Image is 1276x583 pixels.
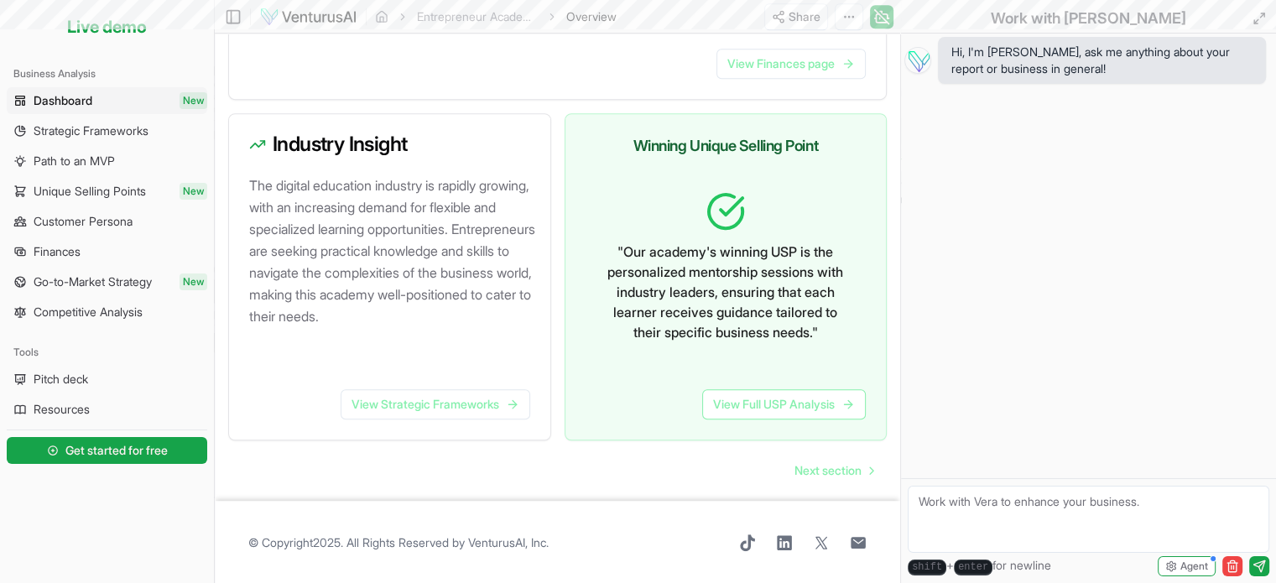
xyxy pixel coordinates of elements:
img: Vera [904,47,931,74]
span: Customer Persona [34,213,133,230]
span: New [180,183,207,200]
a: Go to next page [781,454,887,487]
p: The digital education industry is rapidly growing, with an increasing demand for flexible and spe... [249,174,537,327]
a: Strategic Frameworks [7,117,207,144]
h3: Industry Insight [249,134,530,154]
a: Go-to-Market StrategyNew [7,268,207,295]
a: Customer Persona [7,208,207,235]
span: New [180,92,207,109]
a: Pitch deck [7,366,207,393]
span: Competitive Analysis [34,304,143,320]
div: Tools [7,339,207,366]
a: Competitive Analysis [7,299,207,325]
a: View Full USP Analysis [702,389,866,419]
a: Resources [7,396,207,423]
span: Pitch deck [34,371,88,388]
nav: pagination [781,454,887,487]
span: New [180,273,207,290]
a: View Strategic Frameworks [341,389,530,419]
span: Path to an MVP [34,153,115,169]
kbd: enter [954,560,992,575]
span: Finances [34,243,81,260]
span: Agent [1180,560,1208,573]
p: " Our academy's winning USP is the personalized mentorship sessions with industry leaders, ensuri... [599,242,853,342]
button: Agent [1158,556,1216,576]
a: Path to an MVP [7,148,207,174]
span: Go-to-Market Strategy [34,273,152,290]
span: Next section [794,462,862,479]
a: View Finances page [716,49,866,79]
h3: Winning Unique Selling Point [586,134,867,158]
a: Get started for free [7,434,207,467]
span: Unique Selling Points [34,183,146,200]
span: © Copyright 2025 . All Rights Reserved by . [248,534,549,551]
a: Unique Selling PointsNew [7,178,207,205]
span: Hi, I'm [PERSON_NAME], ask me anything about your report or business in general! [951,44,1253,77]
a: VenturusAI, Inc [468,535,546,549]
a: DashboardNew [7,87,207,114]
span: Dashboard [34,92,92,109]
span: Strategic Frameworks [34,122,148,139]
button: Get started for free [7,437,207,464]
a: Finances [7,238,207,265]
kbd: shift [908,560,946,575]
span: Resources [34,401,90,418]
span: Get started for free [65,442,168,459]
span: + for newline [908,557,1051,575]
div: Business Analysis [7,60,207,87]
